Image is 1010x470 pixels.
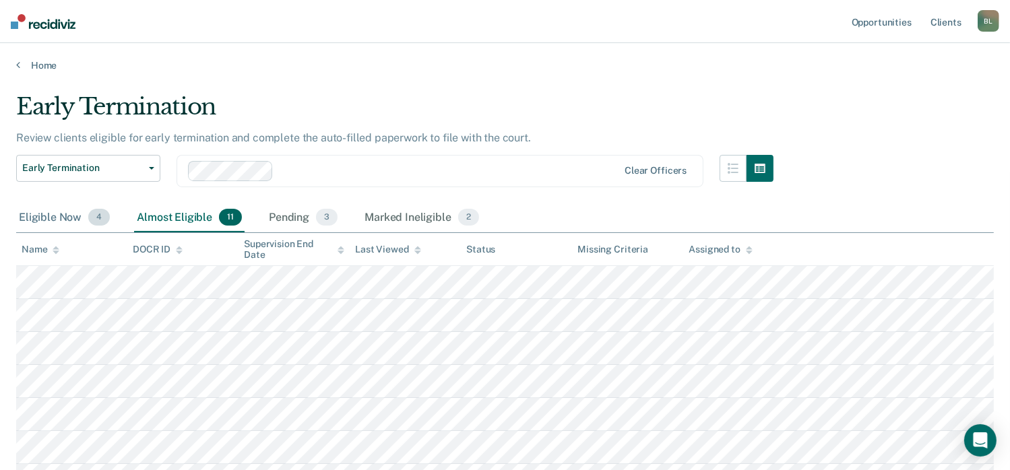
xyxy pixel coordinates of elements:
div: Almost Eligible11 [134,203,245,233]
div: Supervision End Date [244,238,344,261]
div: Assigned to [689,244,752,255]
span: 3 [316,209,338,226]
span: 4 [88,209,110,226]
div: Name [22,244,59,255]
div: Open Intercom Messenger [964,424,997,457]
div: Status [466,244,495,255]
button: Early Termination [16,155,160,182]
div: DOCR ID [133,244,183,255]
div: Clear officers [625,165,687,176]
p: Review clients eligible for early termination and complete the auto-filled paperwork to file with... [16,131,531,144]
a: Home [16,59,994,71]
span: Early Termination [22,162,144,174]
div: Pending3 [266,203,340,233]
div: Last Viewed [355,244,420,255]
div: Eligible Now4 [16,203,113,233]
div: Missing Criteria [577,244,648,255]
div: Marked Ineligible2 [362,203,482,233]
div: Early Termination [16,93,774,131]
div: B L [978,10,999,32]
img: Recidiviz [11,14,75,29]
span: 11 [219,209,242,226]
button: BL [978,10,999,32]
span: 2 [458,209,479,226]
